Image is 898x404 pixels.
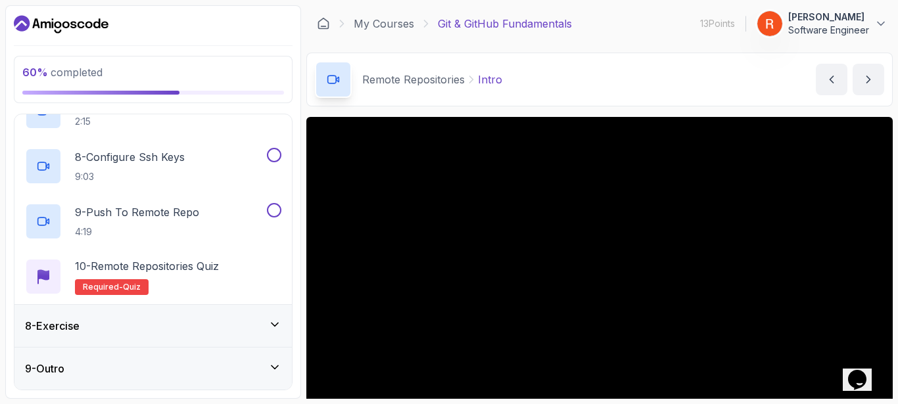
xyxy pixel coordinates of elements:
[123,282,141,292] span: quiz
[75,170,185,183] p: 9:03
[354,16,414,32] a: My Courses
[757,11,782,36] img: user profile image
[317,17,330,30] a: Dashboard
[700,17,735,30] p: 13 Points
[478,72,502,87] p: Intro
[75,258,219,274] p: 10 - Remote Repositories Quiz
[788,24,869,37] p: Software Engineer
[438,16,572,32] p: Git & GitHub Fundamentals
[25,318,80,334] h3: 8 - Exercise
[14,348,292,390] button: 9-Outro
[25,148,281,185] button: 8-Configure Ssh Keys9:03
[75,204,199,220] p: 9 - Push To Remote Repo
[75,149,185,165] p: 8 - Configure Ssh Keys
[75,115,172,128] p: 2:15
[362,72,465,87] p: Remote Repositories
[22,66,48,79] span: 60 %
[14,305,292,347] button: 8-Exercise
[853,64,884,95] button: next content
[816,64,847,95] button: previous content
[22,66,103,79] span: completed
[83,282,123,292] span: Required-
[75,225,199,238] p: 4:19
[843,351,885,391] iframe: chat widget
[25,203,281,240] button: 9-Push To Remote Repo4:19
[14,14,108,35] a: Dashboard
[788,11,869,24] p: [PERSON_NAME]
[25,361,64,376] h3: 9 - Outro
[25,258,281,295] button: 10-Remote Repositories QuizRequired-quiz
[757,11,887,37] button: user profile image[PERSON_NAME]Software Engineer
